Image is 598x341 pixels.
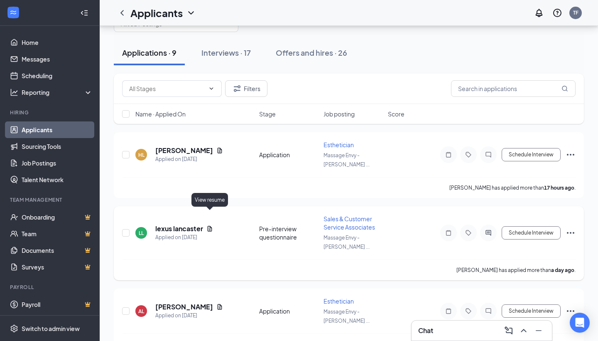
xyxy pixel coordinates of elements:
[324,141,354,148] span: Esthetician
[22,296,93,313] a: PayrollCrown
[155,224,203,233] h5: lexus lancaster
[388,110,404,118] span: Score
[534,8,544,18] svg: Notifications
[532,324,545,337] button: Minimize
[519,326,529,336] svg: ChevronUp
[186,8,196,18] svg: ChevronDown
[259,110,276,118] span: Stage
[566,150,576,160] svg: Ellipses
[117,8,127,18] svg: ChevronLeft
[561,85,568,92] svg: MagnifyingGlass
[225,80,267,97] button: Filter Filters
[444,308,453,314] svg: Note
[483,308,493,314] svg: ChatInactive
[155,302,213,311] h5: [PERSON_NAME]
[22,155,93,171] a: Job Postings
[502,304,561,318] button: Schedule Interview
[135,110,186,118] span: Name · Applied On
[502,148,561,161] button: Schedule Interview
[551,267,574,273] b: a day ago
[232,84,242,94] svg: Filter
[324,309,370,324] span: Massage Envy - [PERSON_NAME] ...
[463,151,473,158] svg: Tag
[9,8,17,17] svg: WorkstreamLogo
[22,67,93,84] a: Scheduling
[517,324,530,337] button: ChevronUp
[276,47,347,58] div: Offers and hires · 26
[324,215,375,231] span: Sales & Customer Service Associates
[259,151,319,159] div: Application
[483,230,493,236] svg: ActiveChat
[444,151,453,158] svg: Note
[573,9,578,16] div: TF
[122,47,176,58] div: Applications · 9
[155,146,213,155] h5: [PERSON_NAME]
[138,308,144,315] div: AL
[22,242,93,259] a: DocumentsCrown
[449,184,576,191] p: [PERSON_NAME] has applied more than .
[570,313,590,333] div: Open Intercom Messenger
[155,233,213,242] div: Applied on [DATE]
[201,47,251,58] div: Interviews · 17
[324,152,370,168] span: Massage Envy - [PERSON_NAME] ...
[138,151,145,158] div: HL
[259,225,319,241] div: Pre-interview questionnaire
[22,121,93,138] a: Applicants
[22,138,93,155] a: Sourcing Tools
[22,51,93,67] a: Messages
[324,110,355,118] span: Job posting
[504,326,514,336] svg: ComposeMessage
[208,85,215,92] svg: ChevronDown
[22,225,93,242] a: TeamCrown
[483,151,493,158] svg: ChatInactive
[10,196,91,203] div: Team Management
[566,228,576,238] svg: Ellipses
[129,84,205,93] input: All Stages
[80,9,88,17] svg: Collapse
[216,304,223,310] svg: Document
[10,88,18,96] svg: Analysis
[22,209,93,225] a: OnboardingCrown
[451,80,576,97] input: Search in applications
[502,226,561,240] button: Schedule Interview
[324,297,354,305] span: Esthetician
[22,171,93,188] a: Talent Network
[10,324,18,333] svg: Settings
[22,34,93,51] a: Home
[444,230,453,236] svg: Note
[566,306,576,316] svg: Ellipses
[139,230,144,237] div: LL
[10,109,91,116] div: Hiring
[130,6,183,20] h1: Applicants
[544,185,574,191] b: 17 hours ago
[155,155,223,163] div: Applied on [DATE]
[191,193,228,207] div: View resume
[10,284,91,291] div: Payroll
[22,259,93,275] a: SurveysCrown
[552,8,562,18] svg: QuestionInfo
[534,326,544,336] svg: Minimize
[463,230,473,236] svg: Tag
[22,324,80,333] div: Switch to admin view
[418,326,433,335] h3: Chat
[502,324,515,337] button: ComposeMessage
[216,147,223,154] svg: Document
[155,311,223,320] div: Applied on [DATE]
[456,267,576,274] p: [PERSON_NAME] has applied more than .
[22,88,93,96] div: Reporting
[206,225,213,232] svg: Document
[259,307,319,315] div: Application
[324,235,370,250] span: Massage Envy - [PERSON_NAME] ...
[463,308,473,314] svg: Tag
